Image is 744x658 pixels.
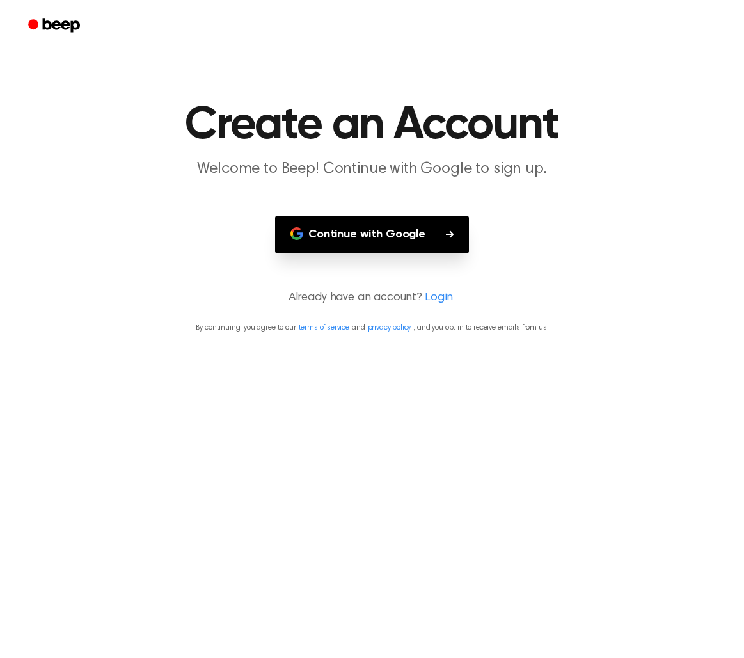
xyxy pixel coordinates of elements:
p: By continuing, you agree to our and , and you opt in to receive emails from us. [15,322,729,333]
h1: Create an Account [45,102,700,148]
a: Beep [19,13,91,38]
p: Already have an account? [15,289,729,307]
a: Login [425,289,453,307]
a: privacy policy [368,324,411,332]
a: terms of service [299,324,349,332]
button: Continue with Google [275,216,469,253]
p: Welcome to Beep! Continue with Google to sign up. [127,159,618,180]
